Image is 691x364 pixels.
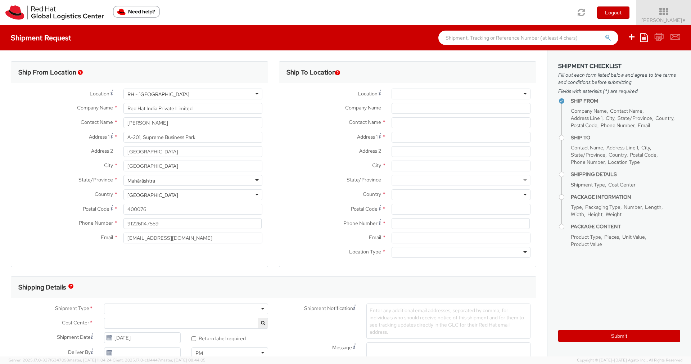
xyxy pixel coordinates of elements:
[630,152,656,158] span: Postal Code
[343,220,378,226] span: Phone Number
[571,241,602,247] span: Product Value
[587,211,602,217] span: Height
[357,134,378,140] span: Address 1
[359,148,381,154] span: Address 2
[83,206,109,212] span: Postal Code
[571,115,602,121] span: Address Line 1
[558,71,680,86] span: Fill out each form listed below and agree to the terms and conditions before submitting
[69,358,112,363] span: master, [DATE] 11:04:24
[604,234,619,240] span: Pieces
[571,211,584,217] span: Width
[127,177,155,184] div: Mahārāshtra
[18,69,76,76] h3: Ship From Location
[608,159,640,165] span: Location Type
[571,135,680,140] h4: Ship To
[618,115,652,121] span: State/Province
[585,204,620,210] span: Packaging Type
[9,358,112,363] span: Server: 2025.17.0-327f6347098
[349,119,381,125] span: Contact Name
[101,234,113,241] span: Email
[372,162,381,168] span: City
[345,104,381,111] span: Company Name
[610,108,642,114] span: Contact Name
[624,204,642,210] span: Number
[332,344,352,351] span: Message
[78,176,113,183] span: State/Province
[18,284,66,291] h3: Shipping Details
[608,181,636,188] span: Cost Center
[571,224,680,229] h4: Package Content
[195,350,203,357] div: PM
[127,192,178,199] div: [GEOGRAPHIC_DATA]
[113,6,160,18] button: Need help?
[641,17,686,23] span: [PERSON_NAME]
[370,307,524,335] span: Enter any additional email addresses, separated by comma, for individuals who should receive noti...
[347,176,381,183] span: State/Province
[363,191,381,197] span: Country
[601,122,634,129] span: Phone Number
[79,220,113,226] span: Phone Number
[91,148,113,154] span: Address 2
[571,122,597,129] span: Postal Code
[597,6,629,19] button: Logout
[90,90,109,97] span: Location
[571,144,603,151] span: Contact Name
[113,358,206,363] span: Client: 2025.17.0-cb14447
[622,234,645,240] span: Unit Value
[62,319,89,327] span: Cost Center
[606,211,622,217] span: Weight
[68,349,91,356] span: Deliver By
[571,194,680,200] h4: Package Information
[571,234,601,240] span: Product Type
[349,248,381,255] span: Location Type
[304,305,353,312] span: Shipment Notification
[286,69,336,76] h3: Ship To Location
[369,234,381,241] span: Email
[606,144,638,151] span: Address Line 1
[11,34,71,42] h4: Shipment Request
[77,104,113,111] span: Company Name
[571,98,680,104] h4: Ship From
[89,134,109,140] span: Address 1
[641,144,650,151] span: City
[438,31,618,45] input: Shipment, Tracking or Reference Number (at least 4 chars)
[191,334,247,342] label: Return label required
[609,152,627,158] span: Country
[558,63,680,69] h3: Shipment Checklist
[351,206,378,212] span: Postal Code
[571,159,605,165] span: Phone Number
[655,115,673,121] span: Country
[55,305,89,313] span: Shipment Type
[606,115,614,121] span: City
[57,333,91,341] span: Shipment Date
[638,122,650,129] span: Email
[358,90,378,97] span: Location
[558,87,680,95] span: Fields with asterisks (*) are required
[682,18,686,23] span: ▼
[160,358,206,363] span: master, [DATE] 08:44:05
[571,108,607,114] span: Company Name
[127,91,189,98] div: RH - [GEOGRAPHIC_DATA]
[577,358,682,363] span: Copyright © [DATE]-[DATE] Agistix Inc., All Rights Reserved
[95,191,113,197] span: Country
[104,162,113,168] span: City
[645,204,661,210] span: Length
[558,330,680,342] button: Submit
[571,204,582,210] span: Type
[5,5,104,20] img: rh-logistics-00dfa346123c4ec078e1.svg
[571,172,680,177] h4: Shipping Details
[81,119,113,125] span: Contact Name
[571,152,605,158] span: State/Province
[571,181,605,188] span: Shipment Type
[191,336,196,341] input: Return label required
